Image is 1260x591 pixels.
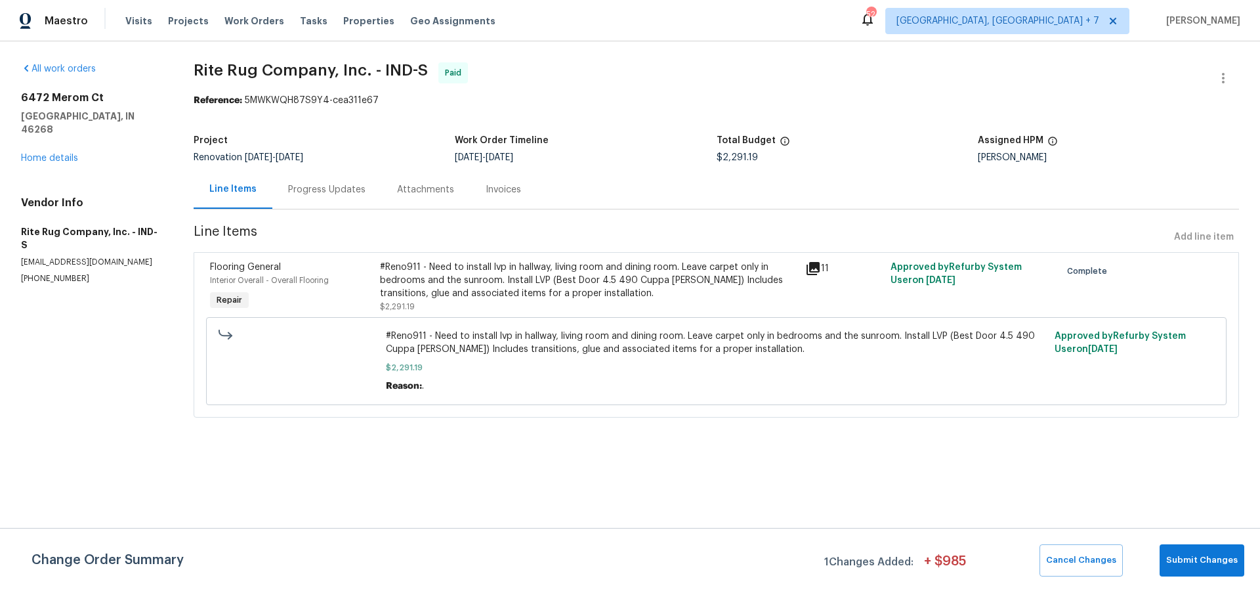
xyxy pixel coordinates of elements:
span: - [455,153,513,162]
span: The hpm assigned to this work order. [1047,136,1058,153]
h5: Total Budget [717,136,776,145]
span: - [245,153,303,162]
span: Tasks [300,16,327,26]
span: $2,291.19 [380,303,415,311]
span: Line Items [194,225,1169,250]
span: Approved by Refurby System User on [891,263,1022,285]
span: Geo Assignments [410,14,495,28]
div: Progress Updates [288,183,366,196]
span: Flooring General [210,263,281,272]
span: [DATE] [926,276,955,285]
span: The total cost of line items that have been proposed by Opendoor. This sum includes line items th... [780,136,790,153]
div: Attachments [397,183,454,196]
p: [EMAIL_ADDRESS][DOMAIN_NAME] [21,257,162,268]
h5: [GEOGRAPHIC_DATA], IN 46268 [21,110,162,136]
span: . [422,382,424,391]
h4: Vendor Info [21,196,162,209]
span: [GEOGRAPHIC_DATA], [GEOGRAPHIC_DATA] + 7 [896,14,1099,28]
span: [DATE] [1088,345,1118,354]
span: Complete [1067,265,1112,278]
span: Repair [211,294,247,307]
span: Work Orders [224,14,284,28]
span: Approved by Refurby System User on [1055,332,1186,354]
span: Paid [445,66,467,79]
span: Maestro [45,14,88,28]
h2: 6472 Merom Ct [21,91,162,104]
h5: Project [194,136,228,145]
span: Properties [343,14,394,28]
div: Invoices [486,183,521,196]
span: Rite Rug Company, Inc. - IND-S [194,62,428,78]
div: 11 [805,261,883,276]
h5: Rite Rug Company, Inc. - IND-S [21,225,162,252]
a: All work orders [21,64,96,74]
div: Line Items [209,183,257,196]
span: [DATE] [455,153,482,162]
p: [PHONE_NUMBER] [21,273,162,284]
a: Home details [21,154,78,163]
span: Interior Overall - Overall Flooring [210,276,329,284]
span: Projects [168,14,209,28]
span: $2,291.19 [717,153,758,162]
span: [DATE] [486,153,513,162]
span: Visits [125,14,152,28]
div: 52 [866,8,875,21]
div: [PERSON_NAME] [978,153,1239,162]
div: #Reno911 - Need to install lvp in hallway, living room and dining room. Leave carpet only in bedr... [380,261,797,300]
span: Reason: [386,382,422,391]
span: Renovation [194,153,303,162]
b: Reference: [194,96,242,105]
h5: Work Order Timeline [455,136,549,145]
span: $2,291.19 [386,361,1047,374]
span: #Reno911 - Need to install lvp in hallway, living room and dining room. Leave carpet only in bedr... [386,330,1047,356]
span: [DATE] [276,153,303,162]
h5: Assigned HPM [978,136,1043,145]
span: [DATE] [245,153,272,162]
div: 5MWKWQH87S9Y4-cea311e67 [194,94,1239,107]
span: [PERSON_NAME] [1161,14,1240,28]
